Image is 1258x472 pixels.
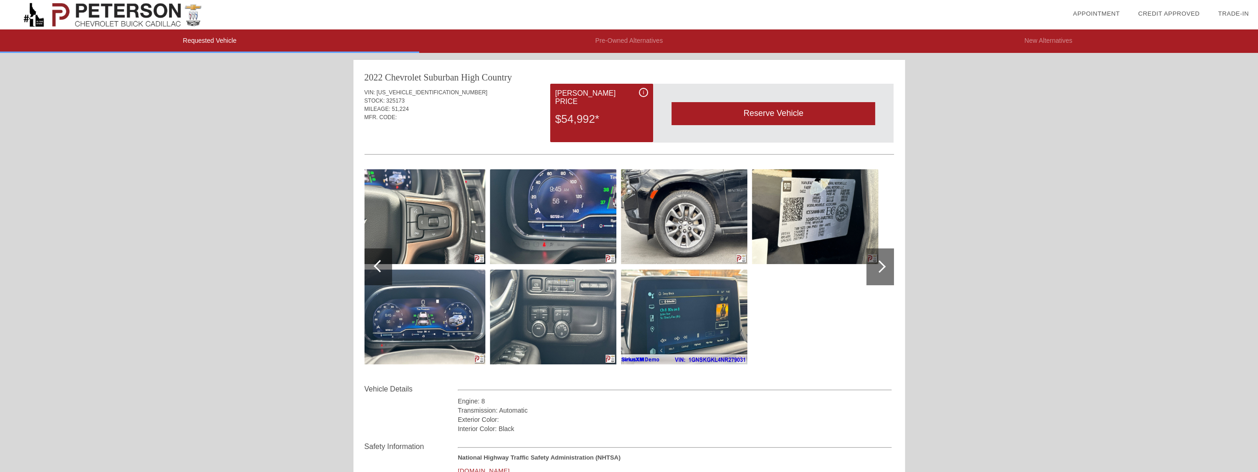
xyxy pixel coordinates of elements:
img: ed59cb25487767dacc2af099a4e3e509x.jpg [359,270,485,364]
li: New Alternatives [839,29,1258,53]
div: Interior Color: Black [458,424,892,433]
div: Exterior Color: [458,415,892,424]
span: MILEAGE: [364,106,391,112]
img: 58d536865dedc8c4cc4e4428e76dc9b3x.jpg [752,169,878,264]
div: Reserve Vehicle [672,102,875,125]
div: High Country [461,71,512,84]
img: ec18ee45cb4a4faaeb9b0b22727e5797x.jpg [490,270,616,364]
div: Engine: 8 [458,397,892,406]
div: Transmission: Automatic [458,406,892,415]
span: STOCK: [364,98,385,104]
img: a2e3b3b68a5a4ac9a565ca6533490ac3x.jpg [490,169,616,264]
a: Trade-In [1218,10,1249,17]
span: 325173 [386,98,404,104]
a: Appointment [1073,10,1120,17]
li: Pre-Owned Alternatives [419,29,838,53]
div: Safety Information [364,441,458,452]
span: [US_VEHICLE_IDENTIFICATION_NUMBER] [376,89,487,96]
span: 51,224 [392,106,409,112]
span: MFR. CODE: [364,114,397,121]
div: $54,992* [555,107,648,131]
div: [PERSON_NAME] Price [555,88,648,107]
div: Quoted on [DATE] 9:41:15 PM [364,127,894,142]
img: 63fbad6625c8f0f47b779c2aeca50e0dx.jpg [621,169,747,264]
img: 459e3a40d3d0169e13973b92925beac0x.jpg [621,270,747,364]
span: VIN: [364,89,375,96]
a: Credit Approved [1138,10,1200,17]
div: 2022 Chevrolet Suburban [364,71,459,84]
img: ce075e9b69f20e93a481de60529dbe7bx.jpg [359,169,485,264]
span: i [643,89,644,96]
div: Vehicle Details [364,384,458,395]
strong: National Highway Traffic Safety Administration (NHTSA) [458,454,620,461]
